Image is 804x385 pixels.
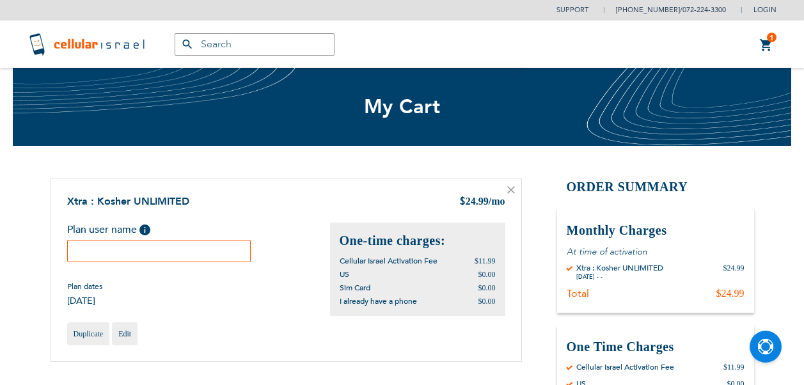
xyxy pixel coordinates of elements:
span: US [340,269,349,279]
a: 1 [759,38,773,53]
span: $0.00 [478,270,496,279]
a: Duplicate [67,322,110,345]
span: $0.00 [478,297,496,306]
p: At time of activation [567,246,745,258]
a: Edit [112,322,138,345]
h2: One-time charges: [340,232,496,249]
h3: One Time Charges [567,338,745,356]
div: $24.99 [716,287,745,300]
a: 072-224-3300 [682,5,726,15]
input: Search [175,33,335,56]
span: Help [139,224,150,235]
a: Xtra : Kosher UNLIMITED [67,194,189,208]
span: Edit [118,329,131,338]
span: 1 [769,33,774,43]
span: Duplicate [74,329,104,338]
span: $ [459,195,466,210]
div: $11.99 [723,362,745,372]
div: $24.99 [723,263,745,281]
span: My Cart [364,93,441,120]
div: Cellular Israel Activation Fee [576,362,674,372]
span: $11.99 [475,256,496,265]
span: Cellular Israel Activation Fee [340,256,437,266]
div: [DATE] - - [576,273,663,281]
a: Support [556,5,588,15]
h3: Monthly Charges [567,222,745,239]
img: Cellular Israel [28,31,149,57]
a: [PHONE_NUMBER] [616,5,680,15]
span: /mo [489,196,505,207]
span: [DATE] [67,295,102,307]
div: 24.99 [459,194,505,210]
span: Login [753,5,776,15]
h2: Order Summary [557,178,754,196]
span: I already have a phone [340,296,417,306]
span: Plan dates [67,281,102,292]
span: $0.00 [478,283,496,292]
div: Xtra : Kosher UNLIMITED [576,263,663,273]
span: Plan user name [67,223,137,237]
span: Sim Card [340,283,370,293]
li: / [603,1,726,19]
div: Total [567,287,589,300]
